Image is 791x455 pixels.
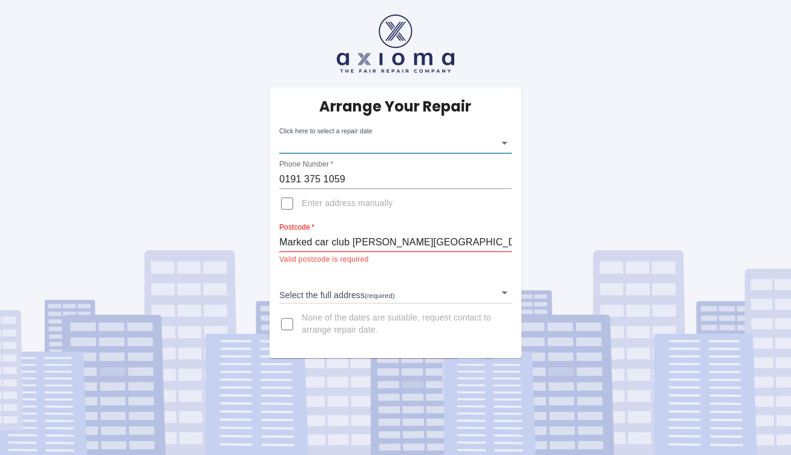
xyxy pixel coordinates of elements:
[279,127,372,136] label: Click here to select a repair date
[319,97,471,116] h5: Arrange Your Repair
[279,222,314,233] label: Postcode
[279,159,333,170] label: Phone Number
[279,254,511,266] p: Valid postcode is required
[302,198,392,210] span: Enter address manually
[337,15,454,73] img: axioma
[302,312,501,336] span: None of the dates are suitable, request contact to arrange repair date.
